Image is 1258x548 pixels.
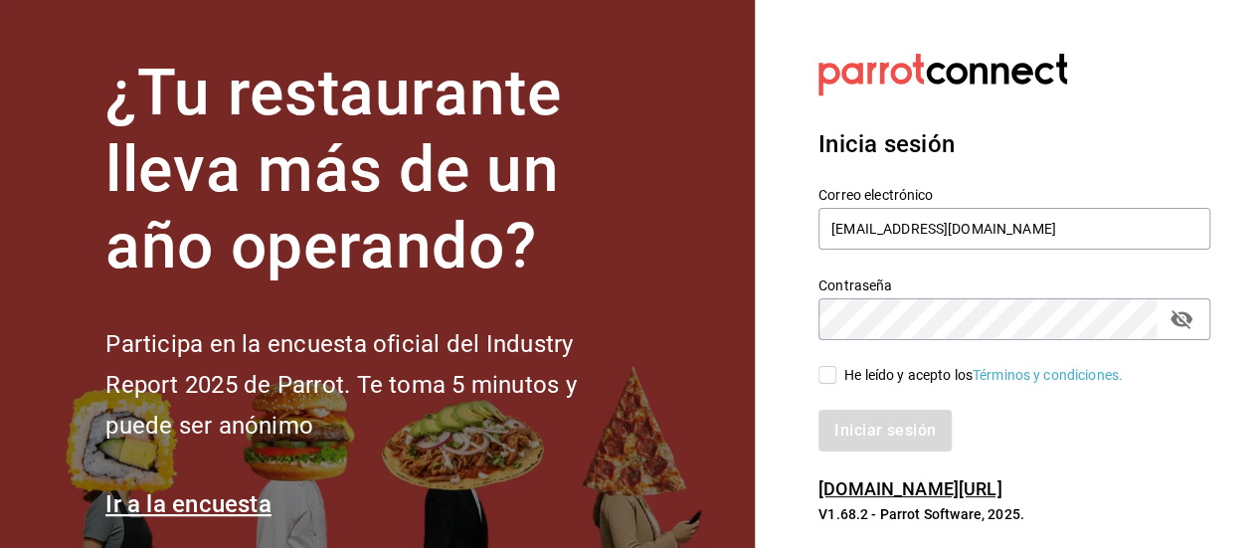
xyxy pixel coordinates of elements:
[844,365,1123,386] div: He leído y acepto los
[105,56,642,284] h1: ¿Tu restaurante lleva más de un año operando?
[105,490,271,518] a: Ir a la encuesta
[105,324,642,446] h2: Participa en la encuesta oficial del Industry Report 2025 de Parrot. Te toma 5 minutos y puede se...
[973,367,1123,383] a: Términos y condiciones.
[1165,302,1198,336] button: passwordField
[818,478,1001,499] a: [DOMAIN_NAME][URL]
[818,188,1210,202] label: Correo electrónico
[818,278,1210,292] label: Contraseña
[818,126,1210,162] h3: Inicia sesión
[818,208,1210,250] input: Ingresa tu correo electrónico
[818,504,1210,524] p: V1.68.2 - Parrot Software, 2025.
